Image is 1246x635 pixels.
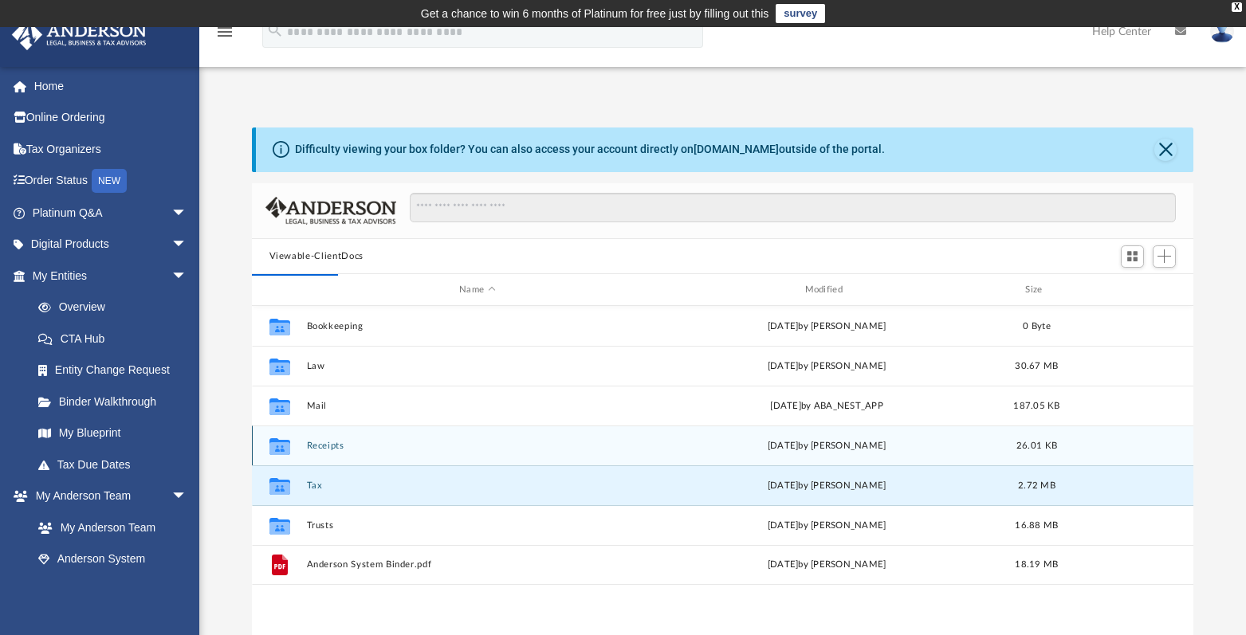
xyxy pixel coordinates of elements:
a: Online Ordering [11,102,211,134]
span: 2.72 MB [1018,481,1055,490]
a: My Anderson Teamarrow_drop_down [11,480,203,512]
button: Mail [306,401,648,411]
button: Anderson System Binder.pdf [306,559,648,570]
input: Search files and folders [410,193,1176,223]
button: Trusts [306,520,648,531]
button: Switch to Grid View [1121,245,1145,268]
div: NEW [92,169,127,193]
a: Digital Productsarrow_drop_down [11,229,211,261]
span: arrow_drop_down [171,480,203,513]
a: Client Referrals [22,574,203,606]
a: My Anderson Team [22,512,195,543]
i: menu [215,22,234,41]
div: [DATE] by [PERSON_NAME] [655,519,997,533]
span: arrow_drop_down [171,229,203,261]
span: 0 Byte [1023,322,1051,331]
button: Bookkeeping [306,321,648,331]
button: Law [306,361,648,371]
div: Name [305,283,648,297]
img: Anderson Advisors Platinum Portal [7,19,151,50]
a: Home [11,70,211,102]
span: 18.19 MB [1015,560,1058,569]
div: [DATE] by ABA_NEST_APP [655,399,997,414]
span: arrow_drop_down [171,197,203,229]
div: Size [1004,283,1068,297]
a: My Entitiesarrow_drop_down [11,260,211,292]
a: Tax Organizers [11,133,211,165]
div: close [1232,2,1242,12]
div: id [258,283,298,297]
div: [DATE] by [PERSON_NAME] [655,359,997,374]
a: menu [215,30,234,41]
a: Entity Change Request [22,355,211,386]
div: [DATE] by [PERSON_NAME] [655,439,997,453]
span: 187.05 KB [1013,402,1059,410]
span: arrow_drop_down [171,260,203,292]
div: Modified [655,283,998,297]
a: Order StatusNEW [11,165,211,198]
a: Anderson System [22,543,203,575]
a: CTA Hub [22,323,211,355]
span: 30.67 MB [1015,362,1058,370]
a: Tax Due Dates [22,449,211,480]
div: [DATE] by [PERSON_NAME] [655,558,997,572]
div: Difficulty viewing your box folder? You can also access your account directly on outside of the p... [295,141,885,158]
a: My Blueprint [22,417,203,449]
button: Tax [306,480,648,491]
i: search [266,22,284,39]
div: id [1075,283,1187,297]
a: Overview [22,292,211,323]
span: 26.01 KB [1016,441,1057,450]
div: Get a chance to win 6 months of Platinum for free just by filling out this [421,4,769,23]
a: Binder Walkthrough [22,386,211,417]
div: [DATE] by [PERSON_NAME] [655,479,997,493]
a: survey [776,4,825,23]
button: Add [1153,245,1177,268]
span: 16.88 MB [1015,521,1058,530]
a: Platinum Q&Aarrow_drop_down [11,197,211,229]
div: [DATE] by [PERSON_NAME] [655,319,997,334]
button: Receipts [306,441,648,451]
a: [DOMAIN_NAME] [694,143,779,155]
button: Close [1154,139,1177,161]
button: Viewable-ClientDocs [269,249,364,264]
img: User Pic [1210,20,1234,43]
